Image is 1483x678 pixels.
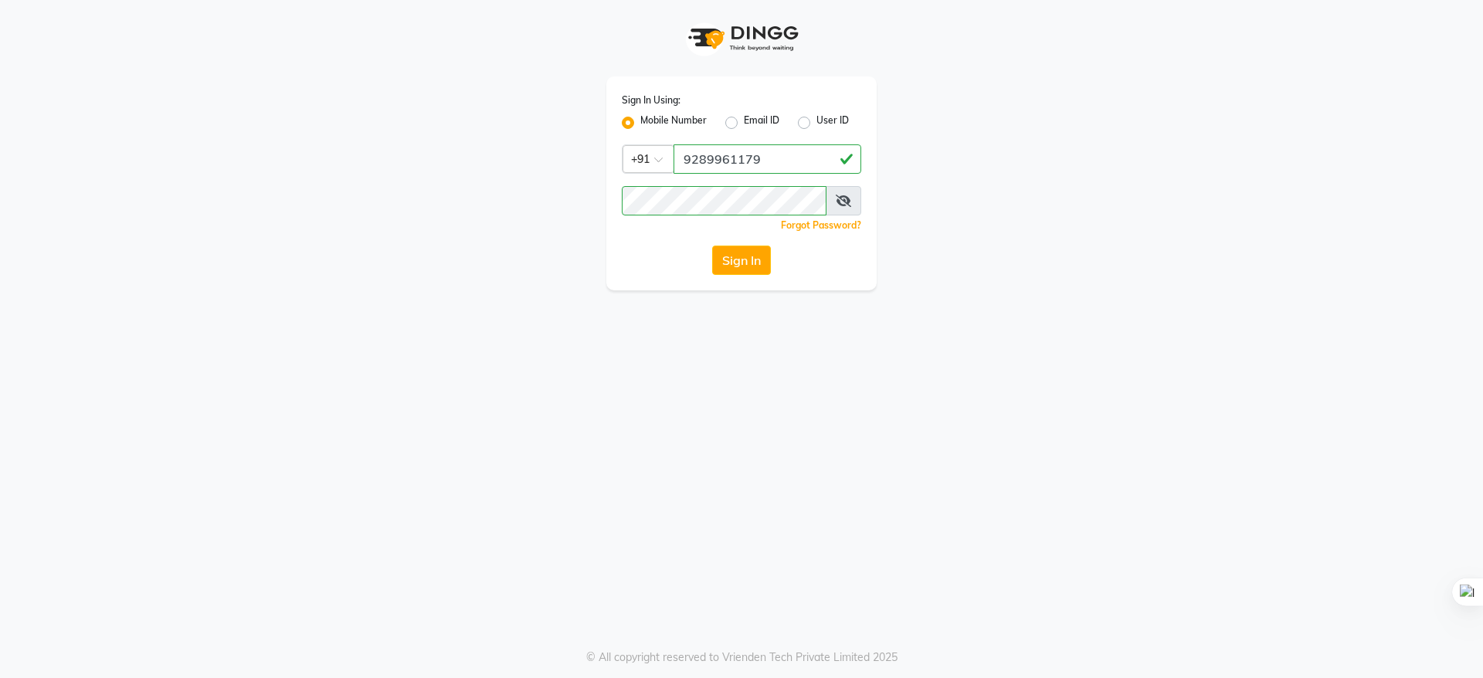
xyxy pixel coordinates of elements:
a: Forgot Password? [781,219,861,231]
label: Sign In Using: [622,93,680,107]
label: Mobile Number [640,114,707,132]
label: Email ID [744,114,779,132]
input: Username [622,186,826,215]
label: User ID [816,114,849,132]
img: logo1.svg [680,15,803,61]
input: Username [674,144,861,174]
button: Sign In [712,246,771,275]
